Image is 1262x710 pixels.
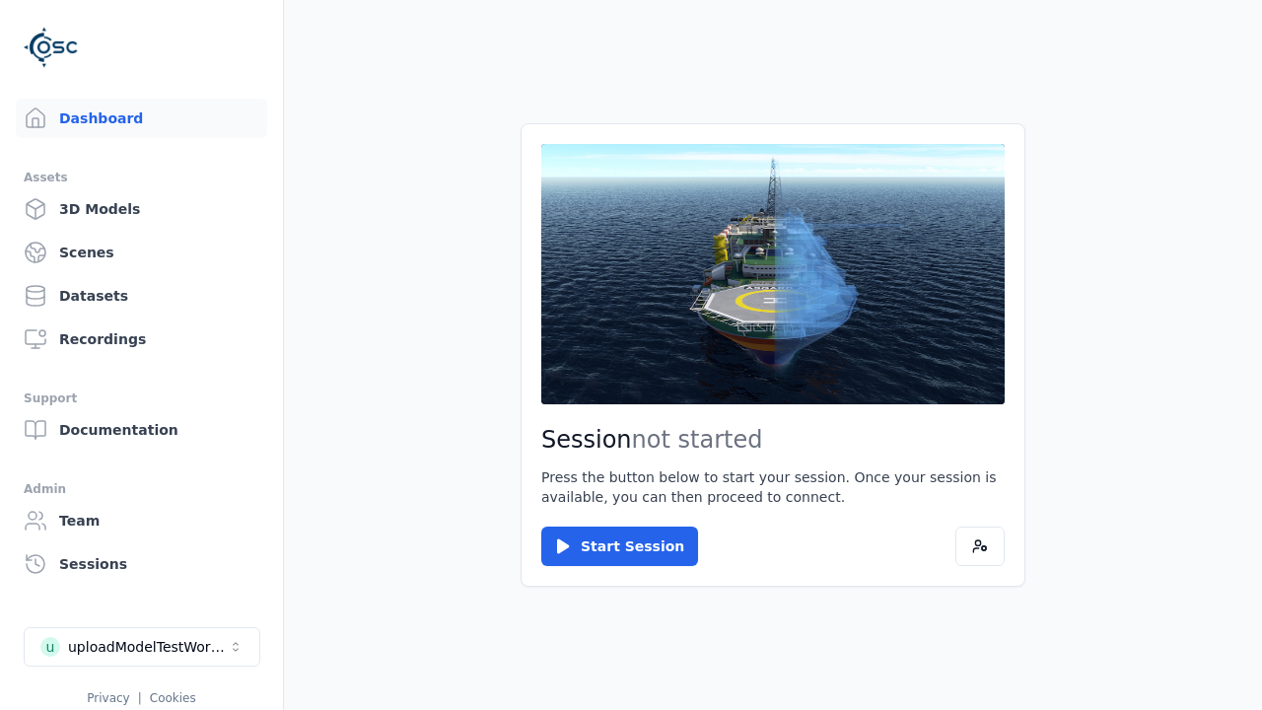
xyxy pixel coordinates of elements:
a: Privacy [87,691,129,705]
p: Press the button below to start your session. Once your session is available, you can then procee... [541,467,1005,507]
a: 3D Models [16,189,267,229]
a: Datasets [16,276,267,316]
a: Scenes [16,233,267,272]
a: Dashboard [16,99,267,138]
div: Support [24,387,259,410]
h2: Session [541,424,1005,456]
a: Recordings [16,319,267,359]
div: Assets [24,166,259,189]
div: uploadModelTestWorkspace [68,637,228,657]
button: Start Session [541,527,698,566]
div: Admin [24,477,259,501]
img: Logo [24,20,79,75]
span: not started [632,426,763,454]
a: Cookies [150,691,196,705]
span: | [138,691,142,705]
a: Documentation [16,410,267,450]
a: Team [16,501,267,540]
div: u [40,637,60,657]
button: Select a workspace [24,627,260,667]
a: Sessions [16,544,267,584]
